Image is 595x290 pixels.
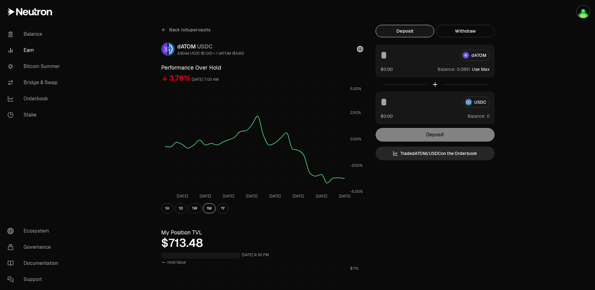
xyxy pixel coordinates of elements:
[161,25,211,35] a: Back toSupervaults
[468,113,486,119] span: Balance:
[2,58,67,75] a: Bitcoin Summer
[350,266,359,271] tspan: $715
[177,42,244,51] div: dATOM
[381,113,393,119] button: $0.00
[161,237,363,249] div: $713.48
[577,6,589,18] img: Ted
[339,194,350,199] tspan: [DATE]
[2,255,67,271] a: Documentation
[376,147,495,160] a: TradedATOM/USDCon the Orderbook
[177,194,188,199] tspan: [DATE]
[438,66,456,72] span: Balance:
[242,251,269,259] div: [DATE] 9:30 PM
[2,26,67,42] a: Balance
[350,86,361,91] tspan: 5.00%
[2,107,67,123] a: Stake
[161,203,174,213] button: 1H
[293,194,304,199] tspan: [DATE]
[246,194,258,199] tspan: [DATE]
[200,194,211,199] tspan: [DATE]
[350,163,363,168] tspan: -2.50%
[169,73,190,83] div: 3.76%
[167,260,186,265] span: Hold Value
[169,43,174,55] img: USDC Logo
[436,25,495,37] button: Withdraw
[161,228,363,237] h3: My Position TVL
[472,66,490,72] button: Use Max
[2,75,67,91] a: Bridge & Swap
[162,43,167,55] img: dATOM Logo
[169,27,211,33] span: Back to Supervaults
[2,271,67,288] a: Support
[223,194,234,199] tspan: [DATE]
[376,25,434,37] button: Deposit
[350,137,361,142] tspan: 0.00%
[192,76,219,83] div: [DATE] 7:00 AM
[177,51,244,56] div: 4.9044 USDC ($1.00) = 1 dATOM ($4.90)
[188,203,201,213] button: 1W
[350,110,361,115] tspan: 2.50%
[2,239,67,255] a: Governance
[217,203,229,213] button: 1Y
[203,203,216,213] button: 1M
[2,42,67,58] a: Earn
[161,63,363,72] h3: Performance Over Hold
[381,66,393,72] button: $0.00
[2,91,67,107] a: Orderbook
[269,194,281,199] tspan: [DATE]
[175,203,187,213] button: 1D
[197,43,213,50] span: USDC
[350,189,363,194] tspan: -5.00%
[2,223,67,239] a: Ecosystem
[316,194,327,199] tspan: [DATE]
